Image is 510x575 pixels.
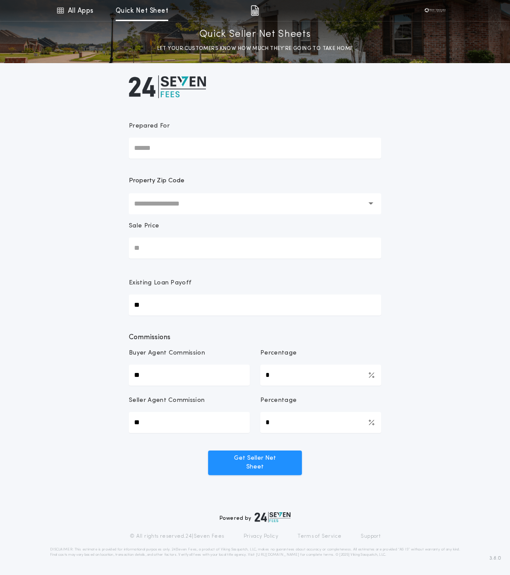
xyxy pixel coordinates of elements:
[129,396,205,405] p: Seller Agent Commission
[129,295,381,316] input: Existing Loan Payoff
[244,533,279,540] a: Privacy Policy
[260,412,381,433] input: Percentage
[297,533,341,540] a: Terms of Service
[260,365,381,386] input: Percentage
[251,5,259,16] img: img
[208,451,302,475] button: Get Seller Net Sheet
[129,332,381,343] span: Commissions
[260,396,297,405] p: Percentage
[255,512,290,522] img: logo
[422,6,448,15] img: vs-icon
[129,176,184,186] label: Property Zip Code
[129,75,206,98] img: logo
[260,349,297,358] p: Percentage
[129,122,170,131] p: Prepared For
[129,365,250,386] input: Buyer Agent Commission
[129,349,205,358] p: Buyer Agent Commission
[361,533,380,540] a: Support
[129,222,159,231] p: Sale Price
[199,28,311,42] p: Quick Seller Net Sheets
[50,547,460,557] p: DISCLAIMER: This estimate is provided for informational purposes only. 24|Seven Fees, a product o...
[130,533,224,540] p: © All rights reserved. 24|Seven Fees
[129,279,191,287] p: Existing Loan Payoff
[220,512,290,522] div: Powered by
[129,138,381,159] input: Prepared For
[256,553,299,557] a: [URL][DOMAIN_NAME]
[489,554,501,562] span: 3.8.0
[129,412,250,433] input: Seller Agent Commission
[157,44,353,53] p: LET YOUR CUSTOMERS KNOW HOW MUCH THEY’RE GOING TO TAKE HOME
[129,238,381,259] input: Sale Price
